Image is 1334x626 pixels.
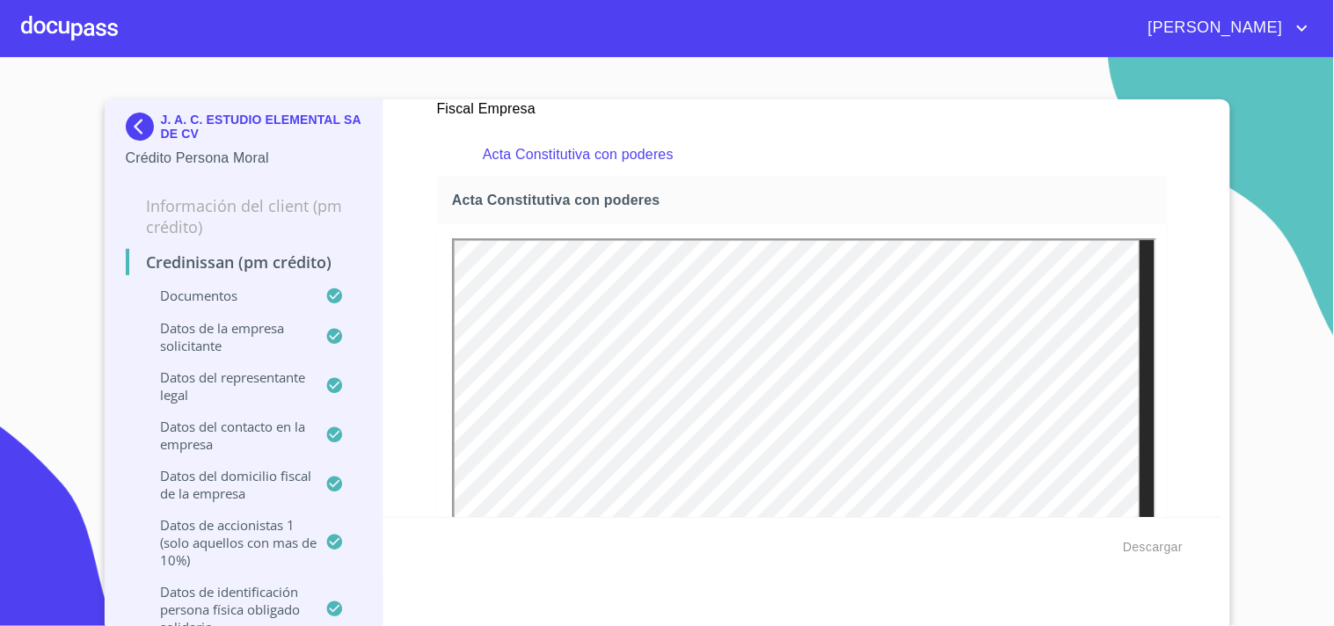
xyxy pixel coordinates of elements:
[126,516,326,569] p: Datos de accionistas 1 (solo aquellos con mas de 10%)
[126,195,362,237] p: Información del Client (PM crédito)
[1123,536,1183,558] span: Descargar
[126,113,161,141] img: Docupass spot blue
[1135,14,1292,42] span: [PERSON_NAME]
[452,191,1160,209] span: Acta Constitutiva con poderes
[161,113,362,141] p: J. A. C. ESTUDIO ELEMENTAL SA DE CV
[1116,531,1190,564] button: Descargar
[1135,14,1313,42] button: account of current user
[126,467,326,502] p: Datos del domicilio fiscal de la empresa
[126,113,362,148] div: J. A. C. ESTUDIO ELEMENTAL SA DE CV
[126,251,362,273] p: Credinissan (PM crédito)
[126,418,326,453] p: Datos del contacto en la empresa
[483,144,1121,165] p: Acta Constitutiva con poderes
[126,148,362,169] p: Crédito Persona Moral
[126,287,326,304] p: Documentos
[126,368,326,404] p: Datos del representante legal
[126,319,326,354] p: Datos de la empresa solicitante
